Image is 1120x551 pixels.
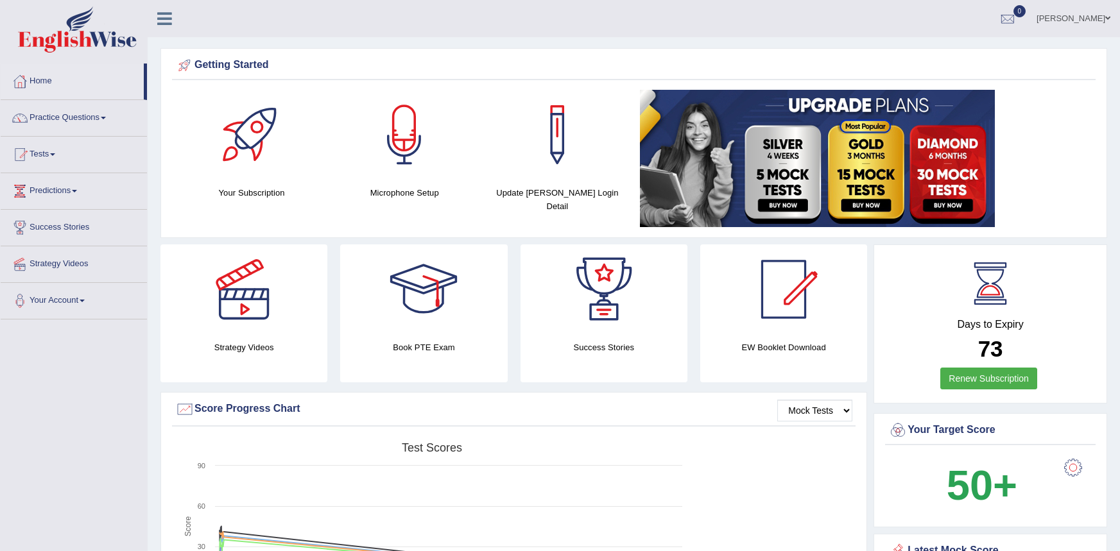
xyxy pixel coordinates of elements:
a: Tests [1,137,147,169]
a: Home [1,64,144,96]
text: 30 [198,543,205,550]
text: 60 [198,502,205,510]
h4: Update [PERSON_NAME] Login Detail [487,186,627,213]
h4: Your Subscription [182,186,322,199]
h4: Book PTE Exam [340,341,507,354]
text: 90 [198,462,205,470]
a: Success Stories [1,210,147,242]
b: 73 [978,336,1003,361]
h4: Strategy Videos [160,341,327,354]
a: Predictions [1,173,147,205]
tspan: Score [184,516,193,537]
a: Practice Questions [1,100,147,132]
a: Strategy Videos [1,246,147,278]
img: small5.jpg [640,90,995,227]
h4: Success Stories [521,341,687,354]
tspan: Test scores [402,441,462,454]
div: Score Progress Chart [175,400,852,419]
a: Renew Subscription [940,368,1037,389]
span: 0 [1013,5,1026,17]
h4: EW Booklet Download [700,341,867,354]
h4: Days to Expiry [888,319,1092,330]
h4: Microphone Setup [334,186,474,199]
div: Your Target Score [888,421,1092,440]
div: Getting Started [175,56,1092,75]
b: 50+ [947,462,1017,509]
a: Your Account [1,283,147,315]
